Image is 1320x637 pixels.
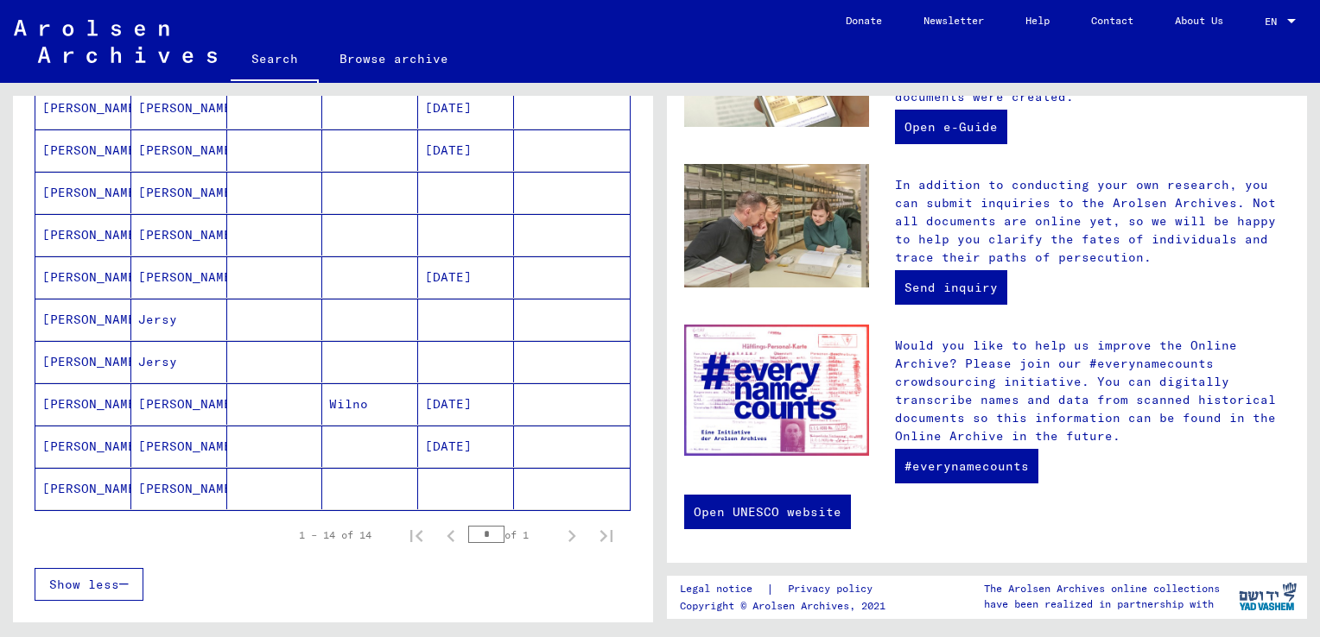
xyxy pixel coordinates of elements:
mat-cell: [DATE] [418,129,514,171]
img: inquiries.jpg [684,164,869,287]
mat-cell: Jersy [131,299,227,340]
mat-cell: [PERSON_NAME] [35,383,131,425]
div: of 1 [468,527,555,543]
mat-cell: [PERSON_NAME] [35,129,131,171]
img: Arolsen_neg.svg [14,20,217,63]
a: Send inquiry [895,270,1007,305]
a: Open e-Guide [895,110,1007,144]
p: have been realized in partnership with [984,596,1220,612]
mat-cell: [PERSON_NAME] [35,87,131,129]
mat-cell: [PERSON_NAME] [131,383,227,425]
a: #everynamecounts [895,449,1038,483]
mat-cell: [PERSON_NAME] [131,172,227,213]
a: Open UNESCO website [684,495,851,529]
mat-cell: [PERSON_NAME] [131,426,227,467]
p: Copyright © Arolsen Archives, 2021 [680,598,893,614]
mat-cell: [PERSON_NAME] [131,87,227,129]
mat-cell: [PERSON_NAME] [131,256,227,298]
mat-cell: [PERSON_NAME] [35,341,131,382]
mat-cell: Wilno [322,383,418,425]
mat-cell: [DATE] [418,383,514,425]
mat-cell: [DATE] [418,256,514,298]
a: Privacy policy [774,580,893,598]
button: Show less [35,568,143,601]
mat-cell: [PERSON_NAME] [131,129,227,171]
p: The Arolsen Archives online collections [984,581,1220,596]
button: Previous page [434,518,468,552]
button: First page [399,518,434,552]
span: EN [1265,16,1284,28]
div: 1 – 14 of 14 [299,527,371,543]
a: Search [231,38,319,83]
img: enc.jpg [684,325,869,456]
mat-cell: [PERSON_NAME] [35,214,131,255]
mat-cell: [PERSON_NAME] [35,299,131,340]
img: yv_logo.png [1235,575,1300,618]
mat-cell: [PERSON_NAME] [131,468,227,509]
div: | [680,580,893,598]
mat-cell: [PERSON_NAME] [35,256,131,298]
mat-cell: [PERSON_NAME] [131,214,227,255]
a: Legal notice [680,580,766,598]
mat-cell: [DATE] [418,87,514,129]
span: Show less [49,577,119,592]
p: Would you like to help us improve the Online Archive? Please join our #everynamecounts crowdsourc... [895,337,1290,445]
mat-cell: Jersy [131,341,227,382]
a: Browse archive [319,38,469,79]
button: Last page [589,518,624,552]
button: Next page [555,518,589,552]
mat-cell: [PERSON_NAME] [35,426,131,467]
mat-cell: [DATE] [418,426,514,467]
mat-cell: [PERSON_NAME] [35,172,131,213]
p: In addition to conducting your own research, you can submit inquiries to the Arolsen Archives. No... [895,176,1290,267]
mat-cell: [PERSON_NAME] [35,468,131,509]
